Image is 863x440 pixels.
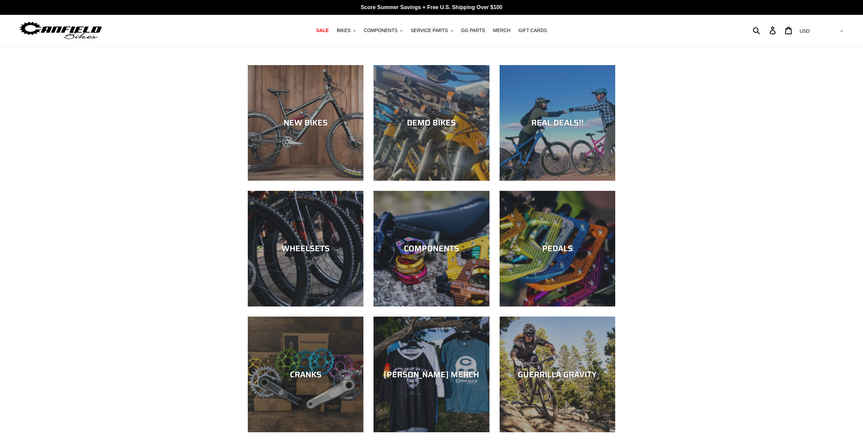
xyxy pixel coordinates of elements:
span: BIKES [337,28,351,33]
button: SERVICE PARTS [407,26,456,35]
div: COMPONENTS [374,244,489,254]
div: DEMO BIKES [374,118,489,128]
a: PEDALS [500,191,615,306]
a: NEW BIKES [248,65,363,181]
a: CRANKS [248,317,363,432]
a: WHEELSETS [248,191,363,306]
span: SERVICE PARTS [411,28,448,33]
a: MERCH [490,26,514,35]
a: REAL DEALS!! [500,65,615,181]
div: GUERRILLA GRAVITY [500,370,615,379]
a: [PERSON_NAME] MERCH [374,317,489,432]
input: Search [756,23,774,38]
a: GG PARTS [458,26,488,35]
div: PEDALS [500,244,615,254]
span: SALE [316,28,329,33]
a: GIFT CARDS [515,26,550,35]
div: NEW BIKES [248,118,363,128]
span: GG PARTS [461,28,485,33]
span: COMPONENTS [364,28,397,33]
div: [PERSON_NAME] MERCH [374,370,489,379]
div: CRANKS [248,370,363,379]
a: COMPONENTS [374,191,489,306]
span: MERCH [493,28,510,33]
span: GIFT CARDS [518,28,547,33]
img: Canfield Bikes [19,20,103,41]
a: SALE [313,26,332,35]
a: GUERRILLA GRAVITY [500,317,615,432]
button: COMPONENTS [360,26,406,35]
div: WHEELSETS [248,244,363,254]
a: DEMO BIKES [374,65,489,181]
button: BIKES [333,26,359,35]
div: REAL DEALS!! [500,118,615,128]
